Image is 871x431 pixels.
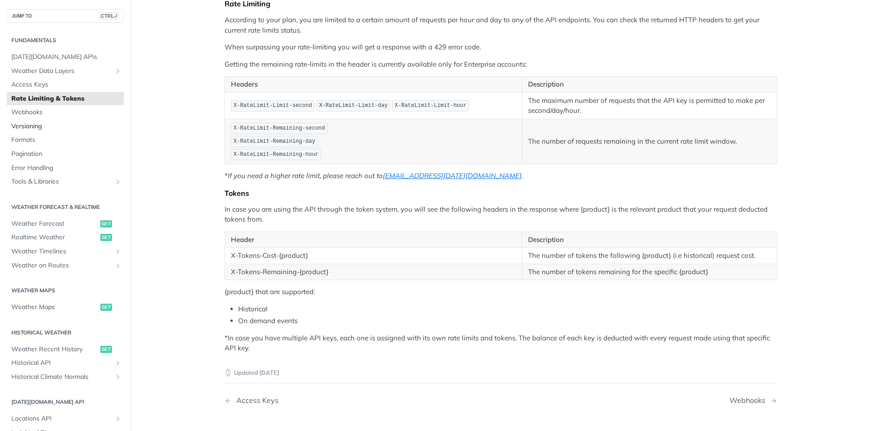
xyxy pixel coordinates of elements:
a: Weather TimelinesShow subpages for Weather Timelines [7,245,124,258]
p: In case you are using the API through the token system, you will see the following headers in the... [225,204,777,225]
li: Historical [238,304,777,315]
button: Show subpages for Weather Data Layers [114,68,122,75]
a: Weather Mapsget [7,300,124,314]
span: Weather Data Layers [11,67,112,76]
span: CTRL-/ [99,12,119,19]
span: X-RateLimit-Limit-day [319,102,387,109]
span: Versioning [11,122,122,131]
p: When surpassing your rate-limiting you will get a response with a 429 error code. [225,42,777,53]
span: Weather Recent History [11,345,98,354]
p: {product} that are supported: [225,287,777,297]
a: Realtime Weatherget [7,231,124,244]
p: The maximum number of requests that the API key is permitted to make per second/day/hour. [528,96,771,116]
span: get [100,220,112,228]
span: Weather on Routes [11,261,112,270]
td: X-Tokens-Cost-{product} [225,248,522,264]
th: Description [522,232,777,248]
button: Show subpages for Locations API [114,415,122,422]
span: X-RateLimit-Remaining-hour [234,151,318,158]
a: Formats [7,133,124,147]
button: Show subpages for Weather Timelines [114,248,122,255]
a: Versioning [7,120,124,133]
span: Access Keys [11,80,122,89]
h2: Weather Forecast & realtime [7,203,124,211]
span: X-RateLimit-Limit-hour [395,102,466,109]
span: Realtime Weather [11,233,98,242]
p: *In case you have multiple API keys, each one is assigned with its own rate limits and tokens. Th... [225,333,777,354]
td: X-Tokens-Remaining-{product} [225,264,522,280]
p: Headers [231,79,516,90]
span: [DATE][DOMAIN_NAME] APIs [11,53,122,62]
a: Historical Climate NormalsShow subpages for Historical Climate Normals [7,370,124,384]
p: According to your plan, you are limited to a certain amount of requests per hour and day to any o... [225,15,777,35]
a: Pagination [7,147,124,161]
em: If you need a higher rate limit, please reach out to . [228,171,523,180]
span: X-RateLimit-Remaining-day [234,138,315,145]
a: Tools & LibrariesShow subpages for Tools & Libraries [7,175,124,189]
span: Weather Maps [11,303,98,312]
a: Historical APIShow subpages for Historical API [7,356,124,370]
span: Weather Timelines [11,247,112,256]
a: Webhooks [7,106,124,119]
span: Formats [11,136,122,145]
th: Header [225,232,522,248]
button: JUMP TOCTRL-/ [7,9,124,23]
h2: Historical Weather [7,329,124,337]
span: get [100,234,112,241]
a: [EMAIL_ADDRESS][DATE][DOMAIN_NAME] [383,171,522,180]
a: Weather Forecastget [7,217,124,231]
span: X-RateLimit-Remaining-second [234,125,325,131]
a: Error Handling [7,161,124,175]
td: The number of tokens remaining for the specific {product} [522,264,777,280]
a: Next Page: Webhooks [729,396,777,405]
p: The number of requests remaining in the current rate limit window. [528,136,771,147]
a: Previous Page: Access Keys [225,396,461,405]
nav: Pagination Controls [225,387,777,414]
span: Rate Limiting & Tokens [11,94,122,103]
td: The number of tokens the following {product} (i.e historical) request cost. [522,248,777,264]
a: Weather Data LayersShow subpages for Weather Data Layers [7,64,124,78]
div: Webhooks [729,396,770,405]
p: Updated [DATE] [225,368,777,378]
a: Weather Recent Historyget [7,343,124,356]
li: On demand events [238,316,777,326]
span: Historical Climate Normals [11,373,112,382]
button: Show subpages for Historical API [114,359,122,367]
a: Locations APIShow subpages for Locations API [7,412,124,426]
button: Show subpages for Tools & Libraries [114,178,122,185]
h2: Weather Maps [7,286,124,295]
h2: Fundamentals [7,36,124,44]
a: Weather on RoutesShow subpages for Weather on Routes [7,259,124,272]
div: Tokens [225,189,777,198]
span: get [100,304,112,311]
span: Locations API [11,414,112,423]
a: [DATE][DOMAIN_NAME] APIs [7,50,124,64]
span: Weather Forecast [11,219,98,228]
div: Access Keys [232,396,279,405]
a: Access Keys [7,78,124,92]
button: Show subpages for Weather on Routes [114,262,122,269]
p: Description [528,79,771,90]
span: get [100,346,112,353]
span: Webhooks [11,108,122,117]
span: X-RateLimit-Limit-second [234,102,312,109]
button: Show subpages for Historical Climate Normals [114,373,122,381]
p: Getting the remaining rate-limits in the header is currently available only for Enterprise accounts: [225,59,777,70]
a: Rate Limiting & Tokens [7,92,124,106]
h2: [DATE][DOMAIN_NAME] API [7,398,124,406]
span: Tools & Libraries [11,177,112,186]
span: Historical API [11,358,112,368]
span: Pagination [11,150,122,159]
span: Error Handling [11,164,122,173]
